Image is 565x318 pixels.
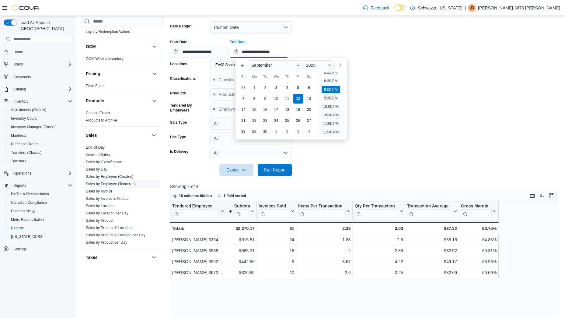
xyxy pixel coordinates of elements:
div: Tendered Employee [172,203,219,219]
span: 2025 [306,63,316,68]
p: | [465,4,466,12]
span: Customers [13,75,31,79]
span: Manifests [9,132,72,139]
label: Is Delivery [170,149,188,154]
span: Dashboards [9,207,72,215]
a: Manifests [9,132,29,139]
div: [PERSON_NAME]-3988 [PERSON_NAME] [172,247,224,254]
div: 9 [259,258,294,265]
nav: Complex example [4,45,72,269]
button: 1 field sorted [215,192,249,200]
button: All [210,132,292,144]
button: Customers [1,72,75,81]
button: Inventory Count [6,114,75,123]
h3: Taxes [86,254,98,260]
a: Sales by Location per Day [86,211,128,215]
button: Catalog [11,86,28,93]
span: Sales by Employee (Created) [86,174,134,179]
div: day-2 [282,127,292,136]
div: Button. Open the year selector. 2025 is currently selected. [304,60,334,70]
div: day-21 [239,116,248,125]
button: Reports [1,181,75,190]
a: Loyalty Redemption Values [86,30,130,34]
a: Sales by Day [86,167,107,171]
div: 2.6 [354,236,403,243]
div: 3.03 [354,225,403,232]
div: Invoices Sold [259,203,289,209]
div: Tendered Employee [172,203,219,209]
div: day-25 [282,116,292,125]
p: [PERSON_NAME]-3673 [PERSON_NAME] [478,4,560,12]
button: Run Report [258,164,292,176]
span: Run Report [264,167,286,173]
input: Press the down key to open a popover containing a calendar. [170,46,228,58]
span: Load All Apps in [GEOGRAPHIC_DATA] [17,19,72,32]
input: Press the down key to enter a popover containing a calendar. Press the escape key to close the po... [230,46,288,58]
div: day-7 [239,94,248,104]
span: Home [13,50,23,55]
a: Sales by Product & Location per Day [86,233,145,237]
button: Items Per Transaction [298,203,351,219]
button: 18 columns hidden [170,192,214,200]
div: day-3 [271,83,281,93]
div: day-17 [271,105,281,115]
div: 2.28 [298,225,351,232]
span: Reports [9,224,72,232]
span: Sales by Employee (Tendered) [86,182,136,186]
div: day-9 [260,94,270,104]
div: day-4 [282,83,292,93]
a: Sales by Classification [86,160,122,164]
div: day-28 [239,127,248,136]
button: Products [86,98,149,104]
div: Products [81,109,163,126]
div: [PERSON_NAME]-3364 [PERSON_NAME] [172,236,224,243]
a: Sales by Location [86,204,115,208]
button: Previous Month [238,60,248,70]
div: 10 [259,269,294,276]
span: Transfers [9,157,72,165]
button: Canadian Compliance [6,198,75,207]
button: All [210,118,292,130]
div: 24 [259,236,294,243]
span: Inventory Manager (Classic) [11,125,57,129]
div: 4.22 [354,258,403,265]
button: Sales [151,132,158,139]
span: Loyalty Redemption Values [86,29,130,34]
input: Dark Mode [394,5,407,11]
div: Sales [81,144,163,249]
span: Transfers (Classic) [9,149,72,156]
div: $32.69 [407,269,457,276]
img: Cova [12,5,40,11]
button: Enter fullscreen [548,192,555,200]
span: [US_STATE] CCRS [11,234,43,239]
button: Custom Date [210,21,292,34]
a: Inventory Manager (Classic) [9,123,59,131]
a: Feedback [361,2,392,14]
div: day-27 [304,116,314,125]
li: 9:30 PM [322,94,340,102]
h3: Products [86,98,104,104]
span: 1 field sorted [223,193,246,198]
span: Metrc Reconciliation [9,216,72,223]
a: Inventory Count [9,115,39,122]
button: Manifests [6,131,75,140]
span: Sales by Product & Location per Day [86,233,145,238]
a: Sales by Product & Location [86,226,132,230]
span: Export [223,164,250,176]
div: [PERSON_NAME]-3962 Gray [172,258,224,265]
button: Purchase Orders [6,140,75,148]
div: $442.50 [228,258,255,265]
span: Manifests [11,133,26,138]
button: Qty Per Transaction [354,203,403,219]
div: Totals [172,225,224,232]
button: Invoices Sold [259,203,294,219]
span: Reports [11,226,24,231]
div: Subtotal [234,203,250,219]
div: $37.22 [407,225,457,232]
span: Settings [13,247,26,252]
span: Sales by Invoice [86,189,112,194]
button: Transfers (Classic) [6,148,75,157]
span: Dashboards [11,209,35,214]
div: 1.83 [298,236,351,243]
